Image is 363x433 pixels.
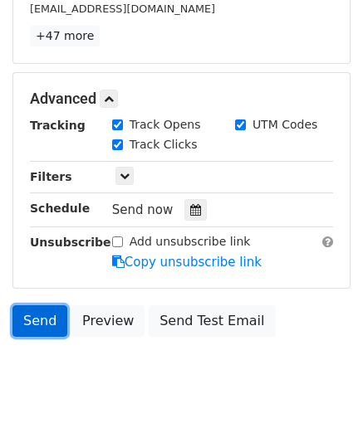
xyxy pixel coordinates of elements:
a: Preview [71,305,145,337]
a: +47 more [30,26,100,46]
strong: Tracking [30,119,86,132]
strong: Filters [30,170,72,183]
strong: Schedule [30,202,90,215]
a: Send Test Email [149,305,275,337]
strong: Unsubscribe [30,236,111,249]
label: Add unsubscribe link [130,233,251,251]
label: Track Clicks [130,136,198,153]
iframe: Chat Widget [280,353,363,433]
h5: Advanced [30,90,333,108]
small: [EMAIL_ADDRESS][DOMAIN_NAME] [30,2,215,15]
span: Send now [112,202,174,217]
label: UTM Codes [253,116,317,134]
a: Send [12,305,67,337]
label: Track Opens [130,116,201,134]
a: Copy unsubscribe link [112,255,262,270]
